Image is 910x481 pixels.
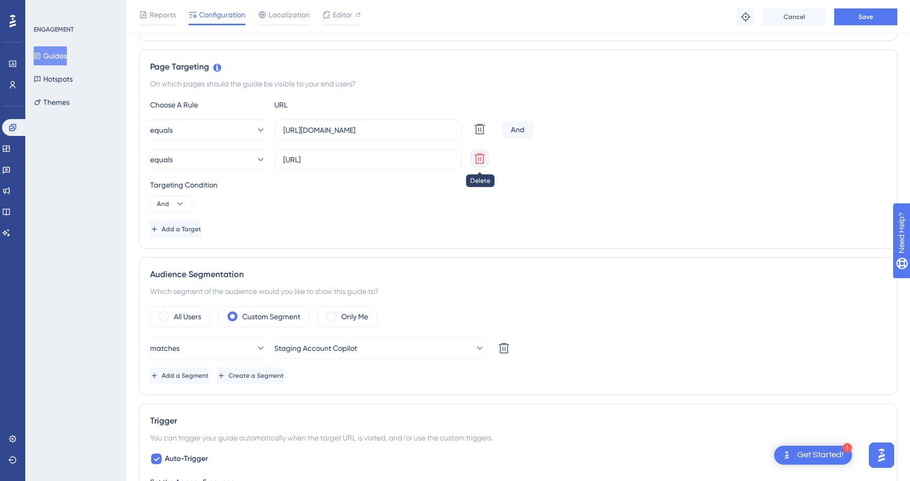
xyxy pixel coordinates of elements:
[34,25,74,34] div: ENGAGEMENT
[150,195,192,212] button: And
[274,99,390,111] div: URL
[150,149,266,170] button: equals
[150,367,209,384] button: Add a Segment
[150,431,886,444] div: You can trigger your guide automatically when the target URL is visited, and/or use the custom tr...
[150,8,176,21] span: Reports
[283,124,453,136] input: yourwebsite.com/path
[150,285,886,298] div: Which segment of the audience would you like to show this guide to?
[150,338,266,359] button: matches
[780,449,793,462] img: launcher-image-alternative-text
[834,8,897,25] button: Save
[150,120,266,141] button: equals
[217,367,284,384] button: Create a Segment
[150,124,173,136] span: equals
[784,13,805,21] span: Cancel
[858,13,873,21] span: Save
[763,8,826,25] button: Cancel
[174,310,201,323] label: All Users
[274,342,357,355] span: Staging Account Copilot
[150,415,886,427] div: Trigger
[502,122,533,139] div: And
[150,342,180,355] span: matches
[150,61,886,73] div: Page Targeting
[333,8,352,21] span: Editor
[34,93,70,112] button: Themes
[150,153,173,166] span: equals
[150,99,266,111] div: Choose A Rule
[341,310,368,323] label: Only Me
[165,453,208,465] span: Auto-Trigger
[269,8,310,21] span: Localization
[162,225,201,233] span: Add a Target
[25,3,66,15] span: Need Help?
[283,154,453,165] input: yourwebsite.com/path
[157,200,169,208] span: And
[242,310,300,323] label: Custom Segment
[199,8,245,21] span: Configuration
[797,449,844,461] div: Get Started!
[843,443,852,453] div: 1
[150,77,886,90] div: On which pages should the guide be visible to your end users?
[229,371,284,380] span: Create a Segment
[34,46,67,65] button: Guides
[162,371,209,380] span: Add a Segment
[150,268,886,281] div: Audience Segmentation
[150,221,201,238] button: Add a Target
[774,446,852,465] div: Open Get Started! checklist, remaining modules: 1
[274,338,485,359] button: Staging Account Copilot
[34,70,73,89] button: Hotspots
[866,439,897,471] iframe: UserGuiding AI Assistant Launcher
[150,179,886,191] div: Targeting Condition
